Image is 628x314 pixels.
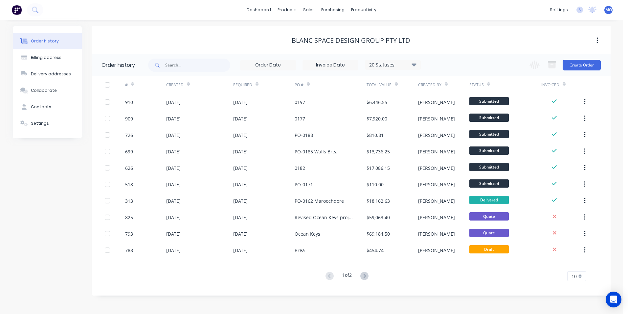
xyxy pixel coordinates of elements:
span: Draft [469,245,509,253]
div: [PERSON_NAME] [418,230,455,237]
div: [DATE] [166,132,181,139]
div: Total Value [367,82,392,88]
div: Status [469,76,541,94]
div: 313 [125,197,133,204]
button: Order history [13,33,82,49]
div: $17,086.15 [367,165,390,171]
div: [DATE] [166,230,181,237]
button: Collaborate [13,82,82,99]
button: Billing address [13,49,82,66]
a: dashboard [243,5,274,15]
div: 0197 [295,99,305,106]
div: [DATE] [233,247,248,254]
div: # [125,76,166,94]
span: Quote [469,212,509,221]
div: [DATE] [166,197,181,204]
div: Total Value [367,76,418,94]
input: Search... [165,59,230,72]
div: # [125,82,128,88]
div: $110.00 [367,181,384,188]
div: [PERSON_NAME] [418,99,455,106]
span: Delivered [469,196,509,204]
div: Settings [31,120,49,126]
input: Invoice Date [303,60,358,70]
button: Delivery addresses [13,66,82,82]
div: [DATE] [166,214,181,221]
div: 793 [125,230,133,237]
div: [DATE] [233,230,248,237]
div: 0177 [295,115,305,122]
div: [PERSON_NAME] [418,132,455,139]
div: Collaborate [31,88,57,93]
div: [DATE] [233,214,248,221]
div: [PERSON_NAME] [418,181,455,188]
div: Revised Ocean Keys project [295,214,353,221]
div: Delivery addresses [31,71,71,77]
div: PO-0162 Maroochdore [295,197,344,204]
div: 910 [125,99,133,106]
div: Ocean Keys [295,230,320,237]
div: Created By [418,82,441,88]
div: $59,063.40 [367,214,390,221]
div: Brea [295,247,305,254]
div: 1 of 2 [342,272,352,281]
div: Order history [31,38,59,44]
div: Status [469,82,484,88]
div: [DATE] [166,247,181,254]
div: purchasing [318,5,348,15]
div: [PERSON_NAME] [418,197,455,204]
div: PO-0171 [295,181,313,188]
div: 825 [125,214,133,221]
div: Invoiced [541,76,582,94]
div: PO # [295,76,367,94]
div: sales [300,5,318,15]
div: [DATE] [233,181,248,188]
div: PO # [295,82,303,88]
div: [PERSON_NAME] [418,214,455,221]
div: [DATE] [166,181,181,188]
div: $810.81 [367,132,384,139]
div: 0182 [295,165,305,171]
div: [PERSON_NAME] [418,247,455,254]
span: 10 [572,273,577,280]
div: [PERSON_NAME] [418,165,455,171]
div: productivity [348,5,380,15]
span: Submitted [469,114,509,122]
div: 699 [125,148,133,155]
div: 726 [125,132,133,139]
button: Settings [13,115,82,132]
input: Order Date [240,60,296,70]
div: Created By [418,76,469,94]
div: products [274,5,300,15]
div: $18,162.63 [367,197,390,204]
span: MO [605,7,612,13]
div: 626 [125,165,133,171]
div: Required [233,82,252,88]
div: Created [166,76,233,94]
div: $13,736.25 [367,148,390,155]
div: [PERSON_NAME] [418,115,455,122]
button: Create Order [563,60,601,70]
div: [DATE] [233,115,248,122]
div: $6,446.55 [367,99,387,106]
span: Submitted [469,130,509,138]
div: $69,184.50 [367,230,390,237]
div: $454.74 [367,247,384,254]
div: [DATE] [166,148,181,155]
div: Contacts [31,104,51,110]
div: 20 Statuses [365,61,420,68]
div: Billing address [31,55,61,61]
div: Invoiced [541,82,559,88]
div: [DATE] [233,132,248,139]
div: 909 [125,115,133,122]
button: Contacts [13,99,82,115]
div: [DATE] [166,165,181,171]
div: [DATE] [166,99,181,106]
div: 788 [125,247,133,254]
span: Submitted [469,179,509,188]
div: PO-0188 [295,132,313,139]
div: [DATE] [233,165,248,171]
span: Submitted [469,146,509,155]
div: Open Intercom Messenger [606,292,621,307]
span: Submitted [469,97,509,105]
